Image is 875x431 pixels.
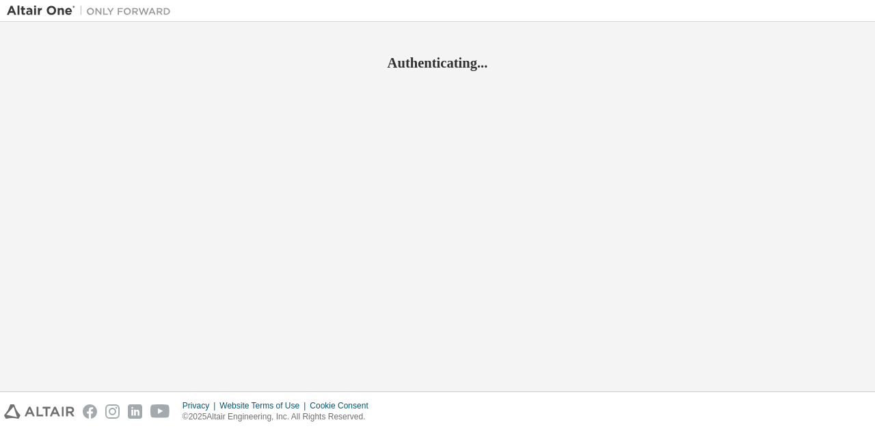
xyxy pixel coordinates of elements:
[183,400,219,411] div: Privacy
[7,4,178,18] img: Altair One
[128,404,142,419] img: linkedin.svg
[105,404,120,419] img: instagram.svg
[4,404,75,419] img: altair_logo.svg
[83,404,97,419] img: facebook.svg
[183,411,377,423] p: © 2025 Altair Engineering, Inc. All Rights Reserved.
[310,400,376,411] div: Cookie Consent
[150,404,170,419] img: youtube.svg
[7,54,868,72] h2: Authenticating...
[219,400,310,411] div: Website Terms of Use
